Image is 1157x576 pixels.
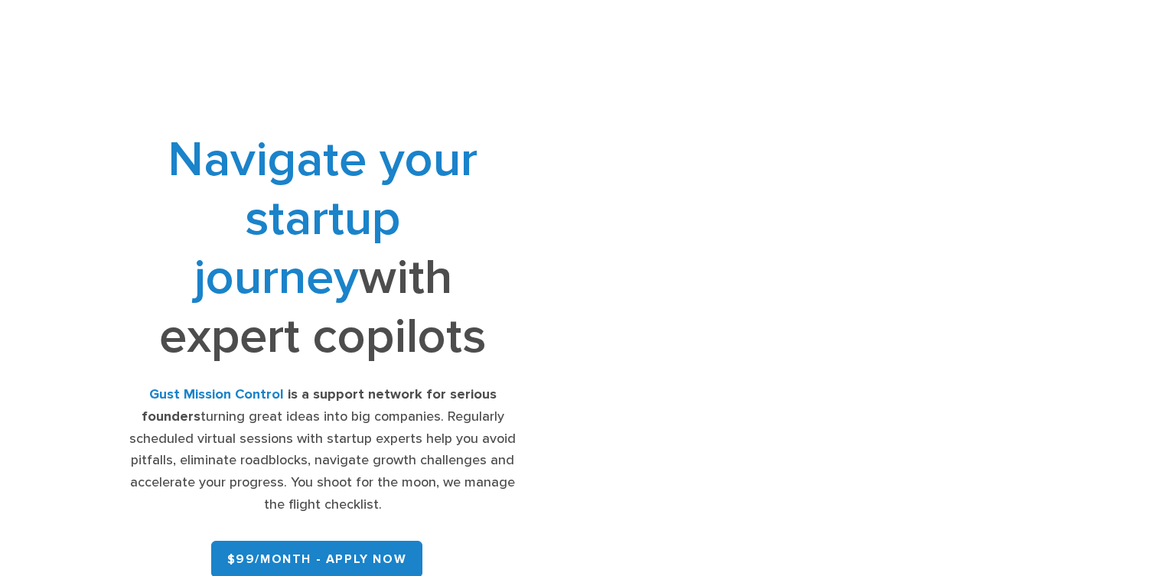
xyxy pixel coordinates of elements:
strong: Gust Mission Control [149,386,284,402]
div: turning great ideas into big companies. Regularly scheduled virtual sessions with startup experts... [128,384,519,516]
strong: is a support network for serious founders [142,386,497,425]
h1: with expert copilots [128,130,519,366]
span: Navigate your startup journey [168,130,477,307]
